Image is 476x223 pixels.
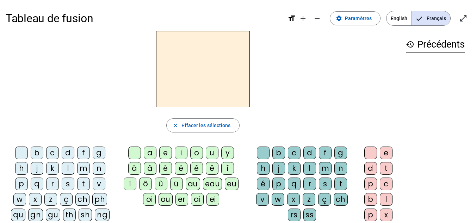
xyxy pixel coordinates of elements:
div: c [288,147,301,159]
div: d [364,162,377,175]
div: s [62,178,74,190]
div: y [221,147,234,159]
div: r [46,178,59,190]
div: a [144,147,156,159]
div: g [93,147,105,159]
div: b [31,147,43,159]
div: o [190,147,203,159]
div: i [175,147,187,159]
div: ss [303,209,316,221]
div: th [63,209,76,221]
div: m [319,162,332,175]
div: û [155,178,167,190]
div: ç [60,193,73,206]
div: qu [11,209,25,221]
div: f [319,147,332,159]
div: ç [318,193,331,206]
div: d [303,147,316,159]
div: î [221,162,234,175]
div: ô [139,178,152,190]
mat-icon: close [172,122,179,129]
div: rs [288,209,301,221]
div: b [272,147,285,159]
div: x [29,193,42,206]
button: Paramètres [330,11,381,25]
div: n [93,162,105,175]
div: s [319,178,332,190]
div: d [62,147,74,159]
button: Effacer les sélections [166,118,239,132]
div: k [288,162,301,175]
div: t [77,178,90,190]
mat-icon: remove [313,14,321,23]
div: k [46,162,59,175]
div: oi [143,193,156,206]
div: g [334,147,347,159]
div: c [380,178,392,190]
div: n [334,162,347,175]
div: è [159,162,172,175]
mat-icon: history [406,40,414,49]
div: er [175,193,188,206]
div: x [380,209,392,221]
div: ou [159,193,173,206]
div: ï [124,178,136,190]
div: ng [95,209,110,221]
div: l [303,162,316,175]
div: v [93,178,105,190]
div: c [46,147,59,159]
div: au [186,178,200,190]
div: u [206,147,218,159]
div: q [288,178,301,190]
div: t [380,162,392,175]
div: eau [203,178,222,190]
div: h [15,162,28,175]
span: English [387,11,412,25]
div: x [287,193,300,206]
h3: Précédents [406,37,465,52]
div: r [303,178,316,190]
span: Français [412,11,450,25]
button: Augmenter la taille de la police [296,11,310,25]
div: h [257,162,270,175]
div: p [272,178,285,190]
mat-icon: format_size [288,14,296,23]
div: ph [92,193,107,206]
div: p [364,209,377,221]
span: Effacer les sélections [181,121,230,130]
mat-icon: settings [336,15,342,21]
div: â [144,162,156,175]
div: gn [28,209,43,221]
button: Entrer en plein écran [456,11,470,25]
div: b [364,193,377,206]
div: ë [206,162,218,175]
button: Diminuer la taille de la police [310,11,324,25]
div: e [159,147,172,159]
div: p [15,178,28,190]
div: q [31,178,43,190]
mat-button-toggle-group: Language selection [386,11,451,26]
div: t [334,178,347,190]
div: gu [46,209,60,221]
div: j [272,162,285,175]
div: eu [225,178,239,190]
div: l [62,162,74,175]
div: m [77,162,90,175]
span: Paramètres [345,14,372,23]
div: l [380,193,392,206]
div: ch [334,193,348,206]
div: z [303,193,315,206]
div: sh [79,209,92,221]
div: à [128,162,141,175]
div: ai [191,193,204,206]
h1: Tableau de fusion [6,7,282,30]
div: ch [75,193,89,206]
div: é [175,162,187,175]
div: e [380,147,392,159]
div: v [256,193,269,206]
div: f [77,147,90,159]
mat-icon: open_in_full [459,14,468,23]
div: é [257,178,270,190]
div: z [44,193,57,206]
div: ê [190,162,203,175]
